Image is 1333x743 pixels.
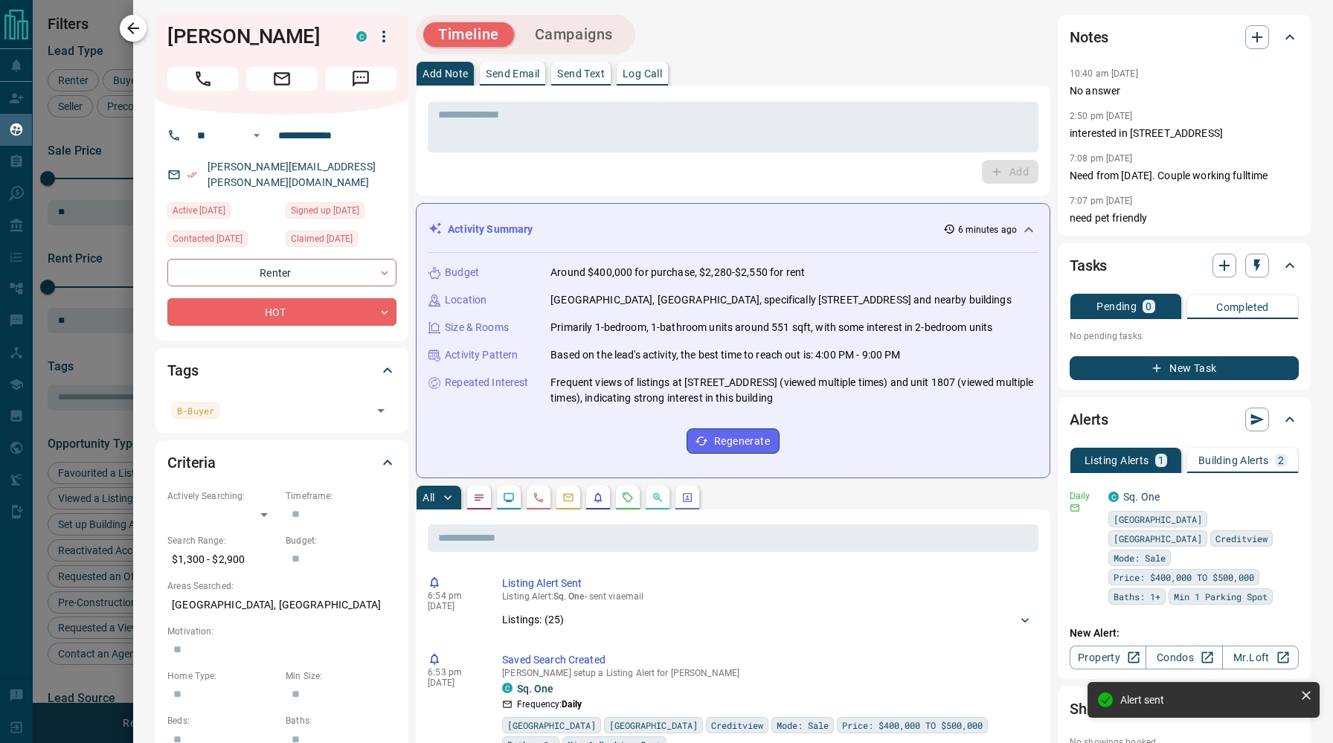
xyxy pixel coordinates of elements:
p: Send Email [486,68,539,79]
span: Call [167,67,239,91]
p: 2:50 pm [DATE] [1070,111,1133,121]
p: Pending [1096,301,1137,312]
p: Completed [1216,302,1269,312]
svg: Agent Actions [681,492,693,504]
button: Regenerate [687,428,780,454]
p: 2 [1278,455,1284,466]
p: Primarily 1-bedroom, 1-bathroom units around 551 sqft, with some interest in 2-bedroom units [550,320,992,335]
p: Activity Summary [448,222,533,237]
p: Listing Alert Sent [502,576,1032,591]
p: Size & Rooms [445,320,509,335]
p: [DATE] [428,601,480,611]
span: Creditview [711,718,763,733]
button: Open [248,126,266,144]
p: Daily [1070,489,1099,503]
a: Condos [1146,646,1222,669]
button: Open [370,400,391,421]
div: Criteria [167,445,396,480]
p: [DATE] [428,678,480,688]
p: $1,300 - $2,900 [167,547,278,572]
p: 6:54 pm [428,591,480,601]
a: Mr.Loft [1222,646,1299,669]
h2: Tags [167,358,198,382]
div: Sat Mar 15 2025 [286,202,396,223]
button: Timeline [423,22,514,47]
span: [GEOGRAPHIC_DATA] [1114,531,1202,546]
p: 7:08 pm [DATE] [1070,153,1133,164]
p: [GEOGRAPHIC_DATA], [GEOGRAPHIC_DATA] [167,593,396,617]
svg: Opportunities [652,492,664,504]
p: Saved Search Created [502,652,1032,668]
p: need pet friendly [1070,210,1299,226]
p: Home Type: [167,669,278,683]
svg: Calls [533,492,545,504]
div: Alerts [1070,402,1299,437]
p: Budget [445,265,479,280]
p: Log Call [623,68,662,79]
p: Based on the lead's activity, the best time to reach out is: 4:00 PM - 9:00 PM [550,347,900,363]
h2: Notes [1070,25,1108,49]
div: Wed Sep 10 2025 [167,202,278,223]
span: Mode: Sale [1114,550,1166,565]
p: Frequent views of listings at [STREET_ADDRESS] (viewed multiple times) and unit 1807 (viewed mult... [550,375,1038,406]
svg: Requests [622,492,634,504]
p: 0 [1146,301,1151,312]
p: Activity Pattern [445,347,518,363]
p: Budget: [286,534,396,547]
a: Sq. One [1123,491,1160,503]
p: 6:53 pm [428,667,480,678]
p: Building Alerts [1198,455,1269,466]
div: Tasks [1070,248,1299,283]
div: Tags [167,353,396,388]
a: [PERSON_NAME][EMAIL_ADDRESS][PERSON_NAME][DOMAIN_NAME] [208,161,376,188]
svg: Email Verified [187,170,197,180]
svg: Lead Browsing Activity [503,492,515,504]
div: condos.ca [356,31,367,42]
button: Campaigns [520,22,628,47]
h2: Criteria [167,451,216,475]
strong: Daily [562,699,582,710]
h2: Alerts [1070,408,1108,431]
svg: Listing Alerts [592,492,604,504]
p: New Alert: [1070,625,1299,641]
p: [GEOGRAPHIC_DATA], [GEOGRAPHIC_DATA], specifically [STREET_ADDRESS] and nearby buildings [550,292,1012,308]
div: Listings: (25) [502,606,1032,634]
span: Contacted [DATE] [173,231,242,246]
p: 10:40 am [DATE] [1070,68,1138,79]
div: condos.ca [1108,492,1119,502]
p: No pending tasks [1070,325,1299,347]
p: Add Note [423,68,468,79]
div: Wed Sep 03 2025 [167,231,278,251]
p: Frequency: [517,698,582,711]
p: Timeframe: [286,489,396,503]
span: Message [325,67,396,91]
div: HOT [167,298,396,326]
span: Min 1 Parking Spot [1174,589,1268,604]
p: Location [445,292,486,308]
a: Sq. One [517,683,553,695]
p: Listings: ( 25 ) [502,612,564,628]
span: Active [DATE] [173,203,225,218]
p: Baths: [286,714,396,727]
div: Tue Jul 08 2025 [286,231,396,251]
span: Baths: 1+ [1114,589,1160,604]
p: 7:07 pm [DATE] [1070,196,1133,206]
div: Renter [167,259,396,286]
p: Send Text [557,68,605,79]
p: 6 minutes ago [958,223,1017,237]
p: 1 [1158,455,1164,466]
p: No answer [1070,83,1299,99]
p: Need from [DATE]. Couple working fulltime [1070,168,1299,184]
div: Activity Summary6 minutes ago [428,216,1038,243]
p: Motivation: [167,625,396,638]
svg: Email [1070,503,1080,513]
p: Actively Searching: [167,489,278,503]
span: Email [246,67,318,91]
span: [GEOGRAPHIC_DATA] [507,718,596,733]
p: Beds: [167,714,278,727]
p: Areas Searched: [167,579,396,593]
div: Notes [1070,19,1299,55]
span: Signed up [DATE] [291,203,359,218]
p: Min Size: [286,669,396,683]
p: Repeated Interest [445,375,528,390]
